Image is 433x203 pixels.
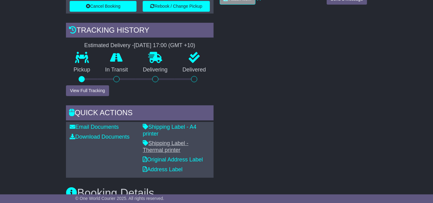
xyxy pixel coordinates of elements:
h3: Booking Details [66,187,367,199]
button: Rebook / Change Pickup [143,1,210,12]
button: View Full Tracking [66,85,109,96]
div: [DATE] 17:00 (GMT +10) [134,42,195,49]
div: Estimated Delivery - [66,42,213,49]
span: © One World Courier 2025. All rights reserved. [75,196,164,201]
a: Address Label [143,166,182,173]
a: Original Address Label [143,156,203,163]
p: Pickup [66,67,98,73]
div: Tracking history [66,23,213,39]
a: Email Documents [70,124,119,130]
p: Delivered [175,67,214,73]
a: Shipping Label - Thermal printer [143,140,188,153]
button: Cancel Booking [70,1,137,12]
a: Download Documents [70,134,129,140]
p: In Transit [98,67,136,73]
div: Quick Actions [66,105,213,122]
p: Delivering [135,67,175,73]
a: Shipping Label - A4 printer [143,124,196,137]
